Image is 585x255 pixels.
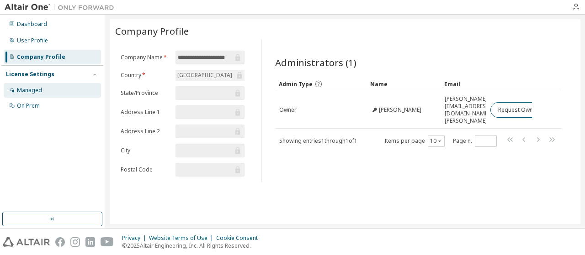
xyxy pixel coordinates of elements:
[444,77,483,91] div: Email
[122,234,149,242] div: Privacy
[115,25,189,37] span: Company Profile
[3,237,50,247] img: altair_logo.svg
[149,234,216,242] div: Website Terms of Use
[85,237,95,247] img: linkedin.svg
[122,242,263,250] p: © 2025 Altair Engineering, Inc. All Rights Reserved.
[17,102,40,109] div: On Prem
[445,95,491,125] span: [PERSON_NAME][EMAIL_ADDRESS][DOMAIN_NAME][PERSON_NAME]
[370,77,437,91] div: Name
[279,80,313,88] span: Admin Type
[17,53,65,61] div: Company Profile
[5,3,119,12] img: Altair One
[121,54,170,61] label: Company Name
[430,137,442,145] button: 10
[101,237,114,247] img: youtube.svg
[384,135,445,147] span: Items per page
[121,147,170,154] label: City
[490,102,568,118] button: Request Owner Change
[216,234,263,242] div: Cookie Consent
[70,237,80,247] img: instagram.svg
[121,166,170,173] label: Postal Code
[17,21,47,28] div: Dashboard
[453,135,497,147] span: Page n.
[121,128,170,135] label: Address Line 2
[55,237,65,247] img: facebook.svg
[379,106,421,114] span: [PERSON_NAME]
[275,56,356,69] span: Administrators (1)
[175,70,244,81] div: [GEOGRAPHIC_DATA]
[17,87,42,94] div: Managed
[176,70,234,80] div: [GEOGRAPHIC_DATA]
[121,109,170,116] label: Address Line 1
[121,72,170,79] label: Country
[17,37,48,44] div: User Profile
[121,89,170,97] label: State/Province
[279,137,357,145] span: Showing entries 1 through 1 of 1
[279,106,297,114] span: Owner
[6,71,54,78] div: License Settings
